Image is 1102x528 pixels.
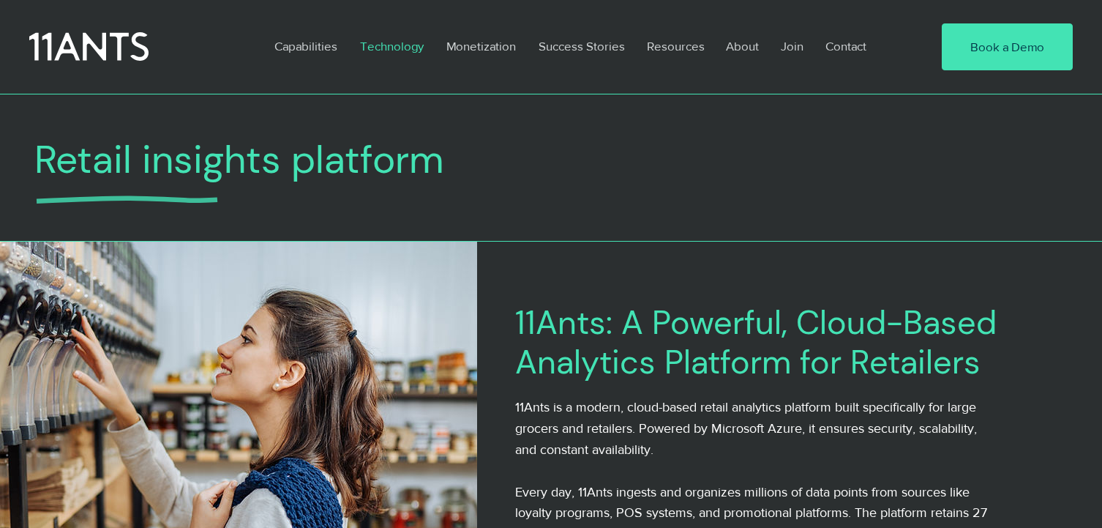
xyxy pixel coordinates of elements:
p: Monetization [439,29,523,63]
a: Contact [814,29,879,63]
a: Success Stories [528,29,636,63]
p: Technology [353,29,431,63]
p: Resources [640,29,712,63]
a: Technology [349,29,435,63]
a: Capabilities [263,29,349,63]
p: Join [773,29,811,63]
a: Book a Demo [942,23,1073,70]
p: About [719,29,766,63]
span: Book a Demo [970,38,1044,56]
span: 11Ants: A Powerful, Cloud-Based Analytics Platform for Retailers [515,301,997,384]
a: Resources [636,29,715,63]
a: Join [770,29,814,63]
nav: Site [263,29,897,63]
a: Monetization [435,29,528,63]
p: Contact [818,29,874,63]
span: Retail insights platform [34,134,443,185]
p: Success Stories [531,29,632,63]
span: 11Ants is a modern, cloud-based retail analytics platform built specifically for large grocers an... [515,400,977,457]
a: About [715,29,770,63]
p: Capabilities [267,29,345,63]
